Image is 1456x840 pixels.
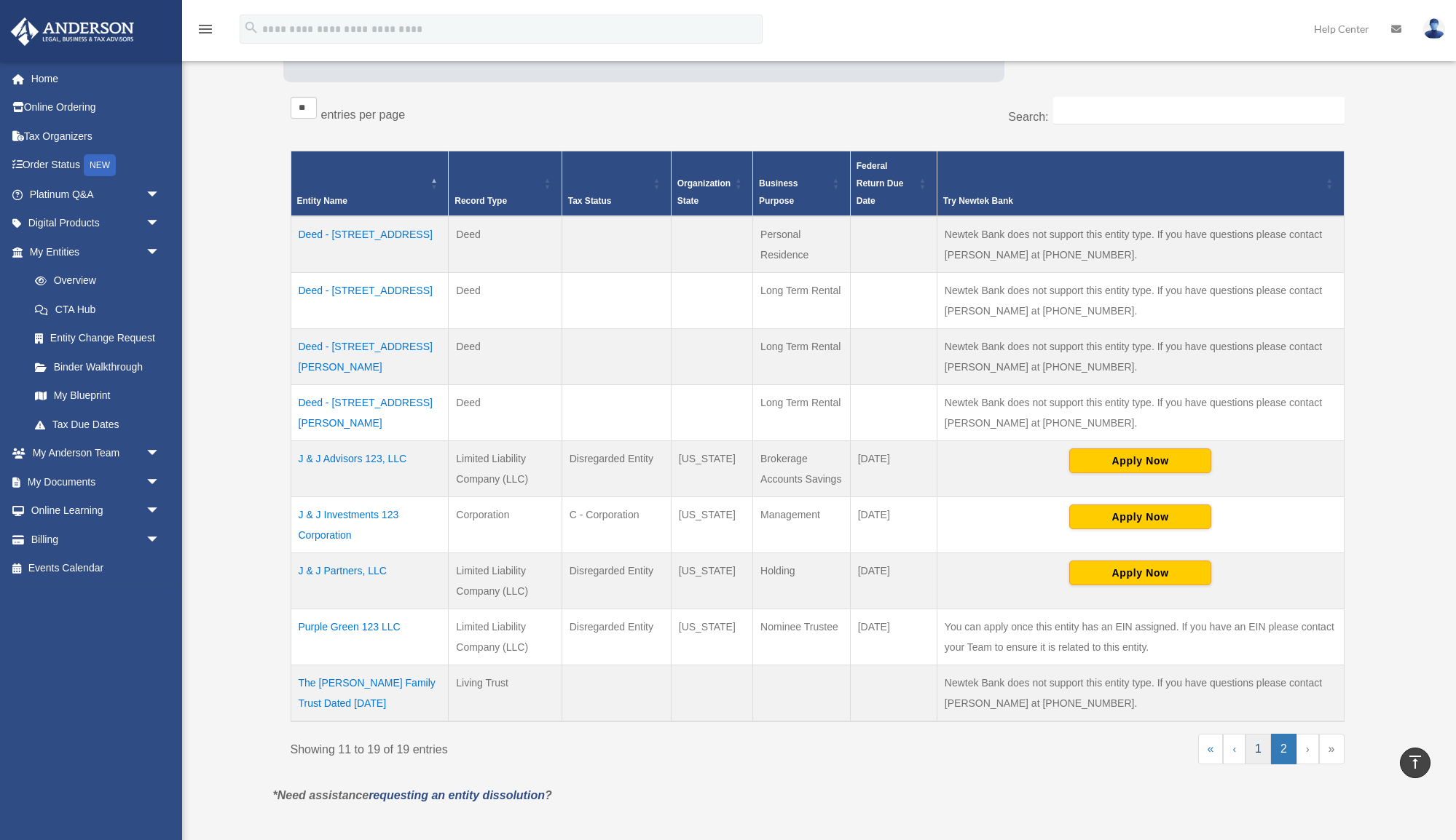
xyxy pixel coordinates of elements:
[291,384,449,440] td: Deed - [STREET_ADDRESS][PERSON_NAME]
[20,381,175,411] a: My Blueprint
[850,609,937,665] td: [DATE]
[146,209,175,239] span: arrow_drop_down
[10,122,182,151] a: Tax Organizers
[449,272,562,328] td: Deed
[943,192,1322,210] div: Try Newtek Bank
[10,439,182,468] a: My Anderson Teamarrow_drop_down
[449,216,562,273] td: Deed
[10,237,175,266] a: My Entitiesarrow_drop_down
[321,108,406,121] label: entries per page
[937,151,1344,216] th: Try Newtek Bank : Activate to sort
[449,552,562,609] td: Limited Liability Company (LLC)
[291,440,449,496] td: J & J Advisors 123, LLC
[273,789,552,801] em: *Need assistance ?
[449,440,562,496] td: Limited Liability Company (LLC)
[10,151,182,181] a: Order StatusNEW
[753,272,851,328] td: Long Term Rental
[1198,734,1224,764] a: First
[1271,734,1296,764] a: 2
[671,609,752,665] td: [US_STATE]
[753,384,851,440] td: Long Term Rental
[454,196,507,206] span: Record Type
[753,440,851,496] td: Brokerage Accounts Savings
[10,64,182,93] a: Home
[1400,748,1431,778] a: vertical_align_top
[297,196,347,206] span: Entity Name
[937,665,1344,721] td: Newtek Bank does not support this entity type. If you have questions please contact [PERSON_NAME]...
[562,609,671,665] td: Disregarded Entity
[753,609,851,665] td: Nominee Trustee
[146,439,175,469] span: arrow_drop_down
[146,525,175,555] span: arrow_drop_down
[1069,560,1211,585] button: Apply Now
[753,216,851,273] td: Personal Residence
[146,180,175,210] span: arrow_drop_down
[20,410,175,439] a: Tax Due Dates
[146,467,175,497] span: arrow_drop_down
[937,609,1344,665] td: You can apply once this entity has an EIN assigned. If you have an EIN please contact your Team t...
[562,151,671,216] th: Tax Status: Activate to sort
[850,151,937,216] th: Federal Return Due Date: Activate to sort
[10,554,182,583] a: Events Calendar
[1069,504,1211,529] button: Apply Now
[449,496,562,552] td: Corporation
[449,665,562,721] td: Living Trust
[291,151,449,216] th: Entity Name: Activate to invert sorting
[671,151,752,216] th: Organization State: Activate to sort
[10,525,182,554] a: Billingarrow_drop_down
[84,154,116,176] div: NEW
[10,180,182,209] a: Platinum Q&Aarrow_drop_down
[291,496,449,552] td: J & J Investments 123 Corporation
[20,324,175,353] a: Entity Change Request
[291,665,449,721] td: The [PERSON_NAME] Family Trust Dated [DATE]
[291,552,449,609] td: J & J Partners, LLC
[568,196,612,206] span: Tax Status
[937,272,1344,328] td: Newtek Bank does not support this entity type. If you have questions please contact [PERSON_NAME]...
[1296,734,1319,764] a: Next
[937,384,1344,440] td: Newtek Bank does not support this entity type. If you have questions please contact [PERSON_NAME]...
[20,295,175,324] a: CTA Hub
[146,496,175,526] span: arrow_drop_down
[197,20,214,38] i: menu
[857,161,904,206] span: Federal Return Due Date
[850,496,937,552] td: [DATE]
[20,266,168,296] a: Overview
[671,552,752,609] td: [US_STATE]
[562,496,671,552] td: C - Corporation
[449,384,562,440] td: Deed
[291,216,449,273] td: Deed - [STREET_ADDRESS]
[291,734,807,760] div: Showing 11 to 19 of 19 entries
[850,440,937,496] td: [DATE]
[753,496,851,552] td: Management
[369,789,545,801] a: requesting an entity dissolution
[146,237,175,267] span: arrow_drop_down
[753,552,851,609] td: Holding
[850,552,937,609] td: [DATE]
[243,20,259,36] i: search
[10,496,182,526] a: Online Learningarrow_drop_down
[562,440,671,496] td: Disregarded Entity
[1246,734,1271,764] a: 1
[671,496,752,552] td: [US_STATE]
[10,93,182,122] a: Online Ordering
[291,609,449,665] td: Purple Green 123 LLC
[671,440,752,496] td: [US_STATE]
[291,272,449,328] td: Deed - [STREET_ADDRESS]
[759,178,798,206] span: Business Purpose
[677,178,731,206] span: Organization State
[449,151,562,216] th: Record Type: Activate to sort
[937,328,1344,384] td: Newtek Bank does not support this entity type. If you have questions please contact [PERSON_NAME]...
[7,17,138,46] img: Anderson Advisors Platinum Portal
[197,25,214,38] a: menu
[10,467,182,496] a: My Documentsarrow_drop_down
[449,328,562,384] td: Deed
[20,352,175,381] a: Binder Walkthrough
[10,209,182,238] a: Digital Productsarrow_drop_down
[1319,734,1345,764] a: Last
[937,216,1344,273] td: Newtek Bank does not support this entity type. If you have questions please contact [PERSON_NAME]...
[1008,111,1048,123] label: Search:
[753,328,851,384] td: Long Term Rental
[562,552,671,609] td: Disregarded Entity
[1223,734,1246,764] a: Previous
